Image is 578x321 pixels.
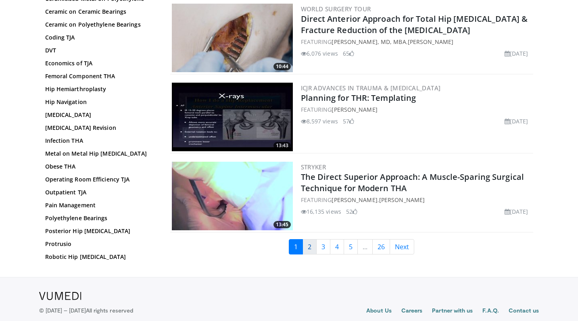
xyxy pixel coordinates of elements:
a: Planning for THR: Templating [301,92,416,103]
img: VuMedi Logo [39,292,81,300]
a: Infection THA [45,137,154,145]
a: 3 [316,239,330,254]
a: ICJR Advances in Trauma & [MEDICAL_DATA] [301,84,441,92]
span: 10:44 [273,63,291,70]
li: 52 [346,207,357,216]
a: Ceramic on Polyethylene Bearings [45,21,154,29]
a: 13:45 [172,162,293,230]
a: Protrusio [45,240,154,248]
a: Polyethylene Bearings [45,214,154,222]
p: © [DATE] – [DATE] [39,306,134,315]
a: Pain Management [45,201,154,209]
a: [PERSON_NAME] [408,38,453,46]
a: The Direct Superior Approach: A Muscle-Sparing Surgical Technique for Modern THA [301,171,524,194]
span: 13:45 [273,221,291,228]
a: [MEDICAL_DATA] Revision [45,124,154,132]
a: 10:44 [172,4,293,72]
a: Stryker [301,163,326,171]
a: Operating Room Efficiency TJA [45,175,154,183]
div: FEATURING , [301,196,532,204]
a: [PERSON_NAME] [332,196,377,204]
a: Outpatient TJA [45,188,154,196]
li: [DATE] [505,49,528,58]
nav: Search results pages [170,239,533,254]
a: Contact us [509,306,539,316]
div: FEATURING , [301,38,532,46]
a: Hip Hemiarthroplasty [45,85,154,93]
a: Metal on Metal Hip [MEDICAL_DATA] [45,150,154,158]
a: Hip Navigation [45,98,154,106]
a: Ceramic on Ceramic Bearings [45,8,154,16]
a: [PERSON_NAME] [379,196,425,204]
span: 13:43 [273,142,291,149]
a: Next [390,239,414,254]
a: [PERSON_NAME] [332,106,377,113]
a: 13:43 [172,83,293,151]
a: Direct Anterior Approach for Total Hip [MEDICAL_DATA] & Fracture Reduction of the [MEDICAL_DATA] [301,13,528,35]
a: Obese THA [45,163,154,171]
a: DVT [45,46,154,54]
img: 1b49c4dc-6725-42ca-b2d9-db8c5331b74b.300x170_q85_crop-smart_upscale.jpg [172,4,293,72]
a: [PERSON_NAME], MD, MBA [332,38,406,46]
a: World Surgery Tour [301,5,371,13]
span: All rights reserved [86,307,133,314]
div: FEATURING [301,105,532,114]
a: Posterior Hip [MEDICAL_DATA] [45,227,154,235]
img: fae66810-5b51-4528-b1a3-5f5657f6b587.300x170_q85_crop-smart_upscale.jpg [172,162,293,230]
a: 2 [303,239,317,254]
a: About Us [366,306,392,316]
li: 65 [343,49,354,58]
a: Coding TJA [45,33,154,42]
li: [DATE] [505,207,528,216]
li: 57 [343,117,354,125]
a: F.A.Q. [482,306,499,316]
a: Economics of TJA [45,59,154,67]
a: 5 [344,239,358,254]
a: 4 [330,239,344,254]
a: 26 [372,239,390,254]
li: 8,597 views [301,117,338,125]
a: 1 [289,239,303,254]
a: Femoral Component THA [45,72,154,80]
li: 16,135 views [301,207,341,216]
img: 296981_0000_1.png.300x170_q85_crop-smart_upscale.jpg [172,83,293,151]
a: [MEDICAL_DATA] [45,111,154,119]
li: 6,076 views [301,49,338,58]
li: [DATE] [505,117,528,125]
a: Robotic Hip [MEDICAL_DATA] [45,253,154,261]
a: Partner with us [432,306,473,316]
a: Careers [401,306,423,316]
